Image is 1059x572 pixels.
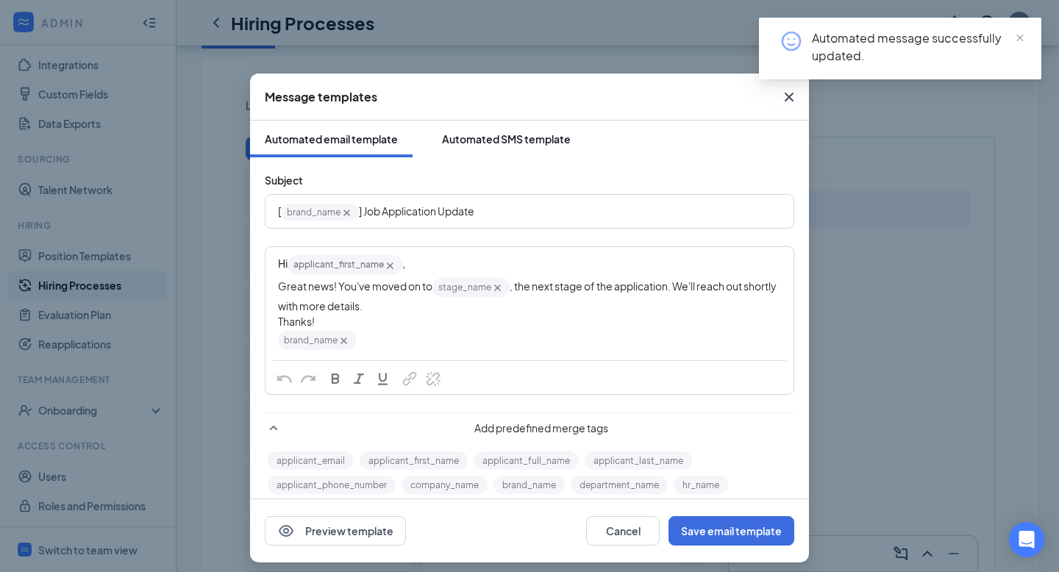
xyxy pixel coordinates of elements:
button: applicant_first_name [360,451,468,470]
button: Save email template [668,516,794,546]
span: brand_name‌‌‌‌ [278,331,356,350]
button: Italic [347,368,371,390]
div: Edit text [266,196,793,227]
span: Add predefined merge tags [288,421,794,435]
button: company_name [402,476,488,494]
span: close [1015,33,1025,43]
div: Automated message successfully updated. [812,29,1024,65]
span: [ [278,204,281,218]
div: Automated SMS template [442,132,571,146]
button: Close [769,74,809,121]
div: Message templates [265,89,377,105]
svg: HappyFace [780,29,803,53]
button: Underline [371,368,394,390]
button: Undo [273,368,296,390]
svg: Cross [491,282,504,294]
span: Thanks! [278,315,315,328]
button: Remove Link [421,368,445,390]
button: department_name [571,476,668,494]
button: Redo [296,368,320,390]
span: Hi [278,257,288,270]
span: , [402,257,405,270]
button: applicant_last_name [585,451,692,470]
button: EyePreview template [265,516,406,546]
button: applicant_phone_number [268,476,396,494]
button: hr_name [674,476,728,494]
div: Open Intercom Messenger [1009,522,1044,557]
span: brand_name‌‌‌‌ [281,204,359,221]
svg: Cross [340,207,353,219]
svg: Cross [384,260,396,272]
svg: Eye [277,522,295,540]
span: stage_name‌‌‌‌ [432,278,510,297]
span: Great news! You've moved on to [278,279,432,293]
svg: Cross [780,88,798,106]
span: ] Job Application Update [359,204,474,218]
button: brand_name [493,476,565,494]
span: applicant_first_name‌‌‌‌ [288,255,402,274]
button: applicant_email [268,451,354,470]
span: Subject [265,174,303,187]
div: Add predefined merge tags [265,412,794,437]
span: , the next stage of the application. We'll reach out shortly with more details. [278,279,778,312]
button: Bold [324,368,347,390]
button: applicant_full_name [474,451,579,470]
button: Cancel [586,516,660,546]
div: Automated email template [265,132,398,146]
div: Edit text [266,248,793,357]
button: Link [398,368,421,390]
svg: Cross [338,335,350,347]
svg: SmallChevronUp [265,419,282,437]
